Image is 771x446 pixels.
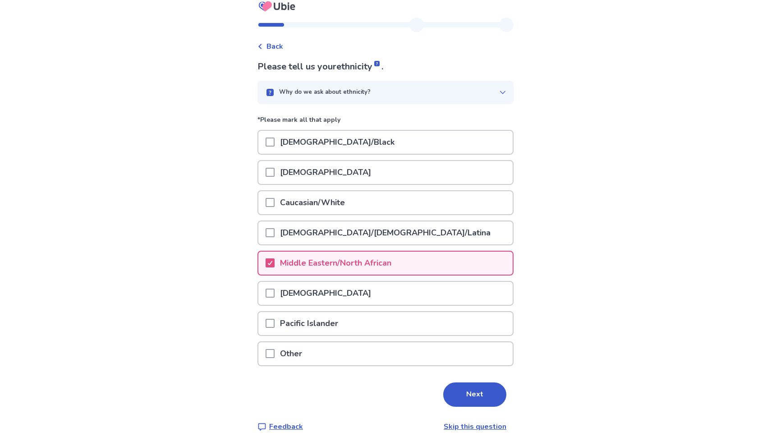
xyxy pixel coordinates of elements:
p: Feedback [269,421,303,432]
p: *Please mark all that apply [257,115,514,130]
button: Next [443,382,506,407]
p: [DEMOGRAPHIC_DATA]/Black [275,131,400,154]
p: [DEMOGRAPHIC_DATA]/[DEMOGRAPHIC_DATA]/Latina [275,221,496,244]
p: [DEMOGRAPHIC_DATA] [275,282,376,305]
span: Back [266,41,283,52]
p: Please tell us your . [257,60,514,74]
p: Why do we ask about ethnicity? [279,88,371,97]
p: [DEMOGRAPHIC_DATA] [275,161,376,184]
span: ethnicity [336,60,381,73]
p: Other [275,342,307,365]
a: Skip this question [444,422,506,432]
p: Pacific Islander [275,312,344,335]
a: Feedback [257,421,303,432]
p: Caucasian/White [275,191,350,214]
p: Middle Eastern/North African [275,252,397,275]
